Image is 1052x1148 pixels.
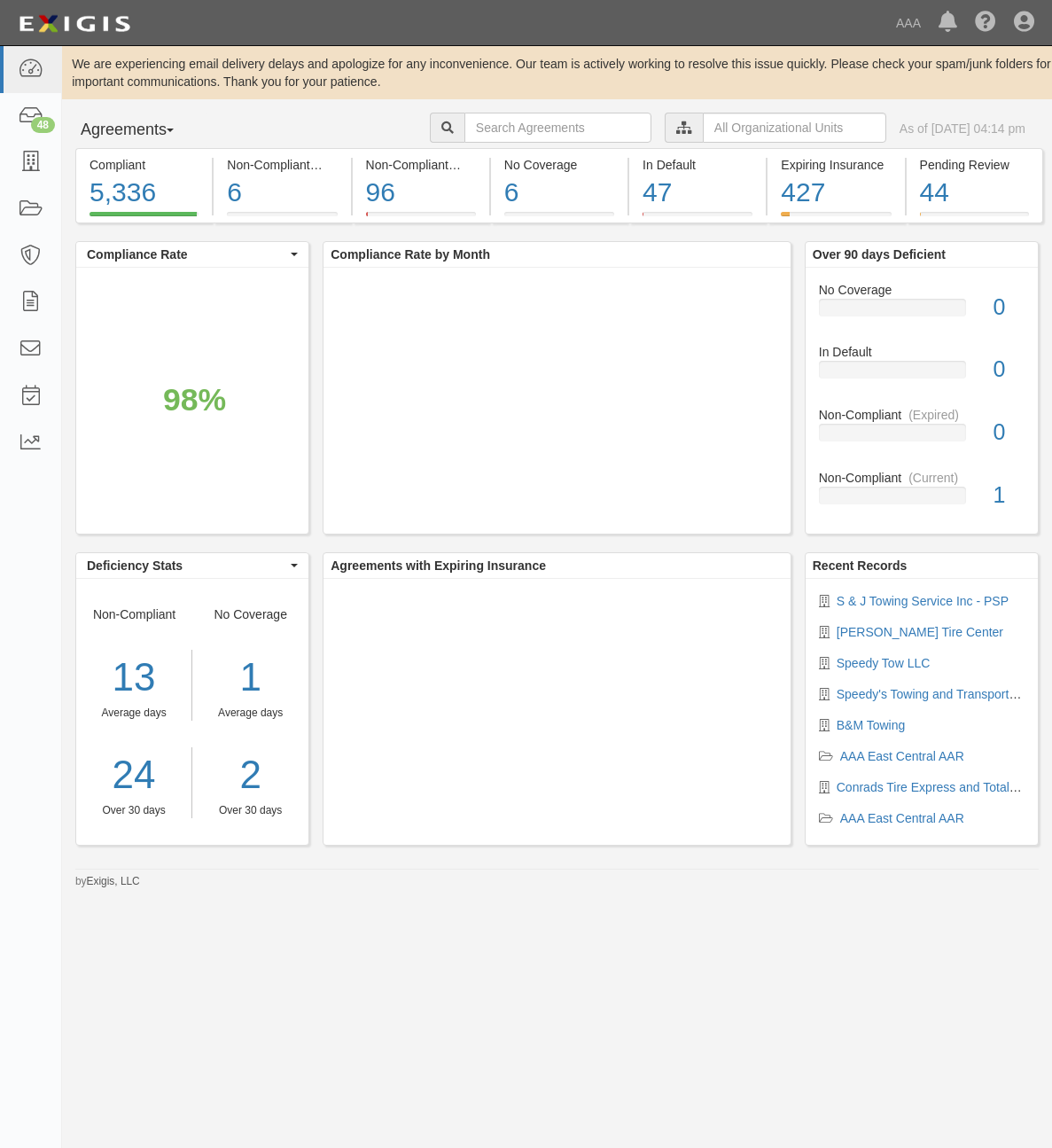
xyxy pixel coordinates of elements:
[819,406,1025,469] a: Non-Compliant(Expired)0
[464,113,651,143] input: Search Agreements
[643,156,752,174] div: In Default
[75,212,212,226] a: Compliant5,336
[76,650,191,706] div: 13
[837,625,1003,639] a: [PERSON_NAME] Tire Center
[87,557,286,574] span: Deficiency Stats
[900,120,1025,137] div: As of [DATE] 04:14 pm
[806,281,1038,299] div: No Coverage
[62,55,1052,90] div: We are experiencing email delivery delays and apologize for any inconvenience. Our team is active...
[192,605,308,818] div: No Coverage
[629,212,766,226] a: In Default47
[76,242,308,267] button: Compliance Rate
[837,718,906,732] a: B&M Towing
[75,113,208,148] button: Agreements
[76,747,191,803] a: 24
[504,156,614,174] div: No Coverage
[163,377,226,422] div: 98%
[366,156,476,174] div: Non-Compliant (Expired)
[87,875,140,887] a: Exigis, LLC
[819,343,1025,406] a: In Default0
[491,212,627,226] a: No Coverage6
[819,281,1025,344] a: No Coverage0
[331,558,546,573] b: Agreements with Expiring Insurance
[76,706,191,721] div: Average days
[840,811,964,825] a: AAA East Central AAR
[806,343,1038,361] div: In Default
[90,174,199,212] div: 5,336
[813,558,908,573] b: Recent Records
[837,594,1009,608] a: S & J Towing Service Inc - PSP
[206,747,295,803] a: 2
[331,247,490,262] b: Compliance Rate by Month
[920,156,1029,174] div: Pending Review
[87,246,286,263] span: Compliance Rate
[907,212,1043,226] a: Pending Review44
[837,687,1039,701] a: Speedy's Towing and Transport, LLC
[908,406,959,424] div: (Expired)
[920,174,1029,212] div: 44
[76,553,308,578] button: Deficiency Stats
[806,469,1038,487] div: Non-Compliant
[366,174,476,212] div: 96
[76,803,191,818] div: Over 30 days
[819,469,1025,519] a: Non-Compliant(Current)1
[504,174,614,212] div: 6
[206,803,295,818] div: Over 30 days
[227,156,337,174] div: Non-Compliant (Current)
[979,354,1038,386] div: 0
[643,174,752,212] div: 47
[840,749,964,763] a: AAA East Central AAR
[206,650,295,706] div: 1
[908,469,958,487] div: (Current)
[353,212,489,226] a: Non-Compliant(Expired)96
[975,12,996,34] i: Help Center - Complianz
[781,156,891,174] div: Expiring Insurance
[781,174,891,212] div: 427
[703,113,886,143] input: All Organizational Units
[979,292,1038,324] div: 0
[31,117,55,133] div: 48
[813,247,946,262] b: Over 90 days Deficient
[13,8,136,40] img: logo-5460c22ac91f19d4615b14bd174203de0afe785f0fc80cf4dbbc73dc1793850b.png
[76,605,192,818] div: Non-Compliant
[768,212,904,226] a: Expiring Insurance427
[979,480,1038,512] div: 1
[887,5,930,41] a: AAA
[806,406,1038,424] div: Non-Compliant
[979,417,1038,449] div: 0
[90,156,199,174] div: Compliant
[837,656,931,670] a: Speedy Tow LLC
[206,706,295,721] div: Average days
[227,174,337,212] div: 6
[214,212,350,226] a: Non-Compliant(Current)6
[75,874,140,889] small: by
